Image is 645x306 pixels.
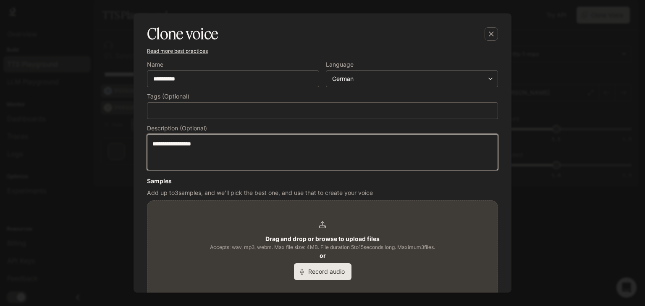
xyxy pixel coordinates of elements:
[326,75,498,83] div: German
[320,252,326,259] b: or
[147,177,498,185] h6: Samples
[147,189,498,197] p: Add up to 3 samples, and we'll pick the best one, and use that to create your voice
[326,62,354,67] p: Language
[265,235,380,242] b: Drag and drop or browse to upload files
[147,48,208,54] a: Read more best practices
[332,75,484,83] div: German
[210,243,435,252] span: Accepts: wav, mp3, webm. Max file size: 4MB. File duration 5 to 15 seconds long. Maximum 3 files.
[294,263,351,280] button: Record audio
[147,125,207,131] p: Description (Optional)
[147,62,163,67] p: Name
[147,93,189,99] p: Tags (Optional)
[147,23,218,44] h5: Clone voice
